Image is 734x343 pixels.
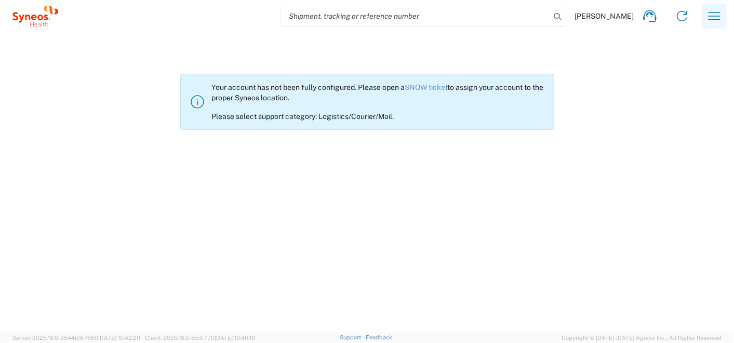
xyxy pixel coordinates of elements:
[405,83,448,91] a: SNOW ticket
[145,335,255,341] span: Client: 2025.16.0-8fc0770
[212,83,545,121] div: Your account has not been fully configured. Please open a to assign your account to the proper Sy...
[215,335,255,341] span: [DATE] 10:40:19
[340,334,366,340] a: Support
[98,335,140,341] span: [DATE] 10:42:29
[575,11,634,21] span: [PERSON_NAME]
[562,333,722,342] span: Copyright © [DATE]-[DATE] Agistix Inc., All Rights Reserved
[281,6,550,26] input: Shipment, tracking or reference number
[366,334,392,340] a: Feedback
[12,335,140,341] span: Server: 2025.16.0-9544af67660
